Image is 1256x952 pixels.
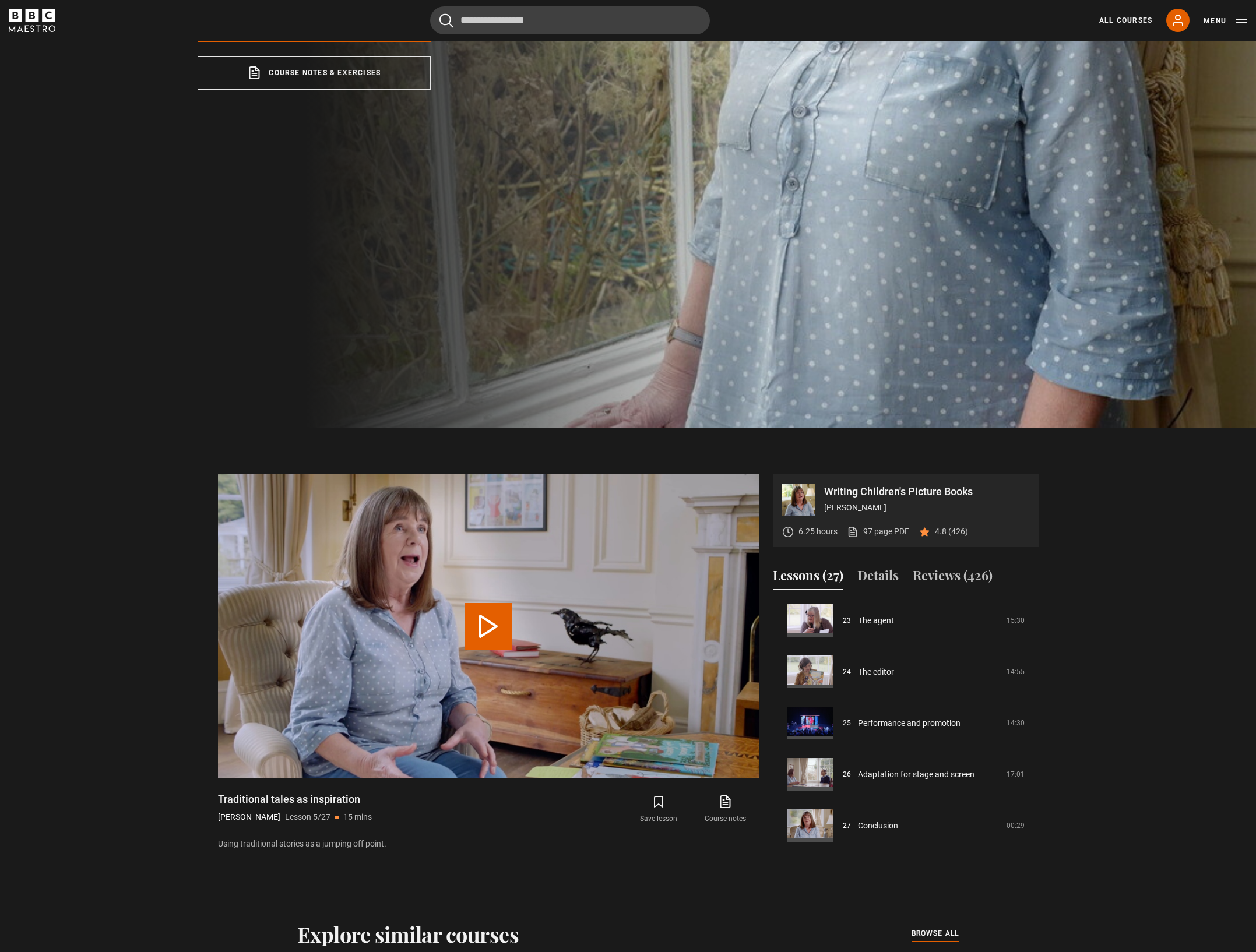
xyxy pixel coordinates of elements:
[1099,15,1152,26] a: All Courses
[9,9,55,32] svg: BBC Maestro
[465,603,512,650] button: Play Lesson Traditional tales as inspiration
[439,13,453,28] button: Submit the search query
[798,526,838,538] p: 6.25 hours
[858,820,898,832] a: Conclusion
[285,811,330,823] p: Lesson 5/27
[198,56,431,90] a: Course notes & exercises
[773,566,843,590] button: Lessons (27)
[858,615,894,627] a: The agent
[912,928,959,940] a: browse all
[625,792,692,826] button: Save lesson
[692,792,758,826] a: Course notes
[847,526,909,538] a: 97 page PDF
[858,717,961,729] a: Performance and promotion
[218,838,759,850] p: Using traditional stories as a jumping off point.
[343,811,372,823] p: 15 mins
[858,768,974,781] a: Adaptation for stage and screen
[824,502,1029,514] p: [PERSON_NAME]
[857,566,899,590] button: Details
[912,928,959,939] span: browse all
[218,792,372,806] h1: Traditional tales as inspiration
[218,474,759,778] video-js: Video Player
[935,526,968,538] p: 4.8 (426)
[218,811,280,823] p: [PERSON_NAME]
[858,666,894,678] a: The editor
[1204,15,1247,27] button: Toggle navigation
[913,566,993,590] button: Reviews (426)
[297,922,519,946] h2: Explore similar courses
[430,6,710,34] input: Search
[824,486,1029,497] p: Writing Children's Picture Books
